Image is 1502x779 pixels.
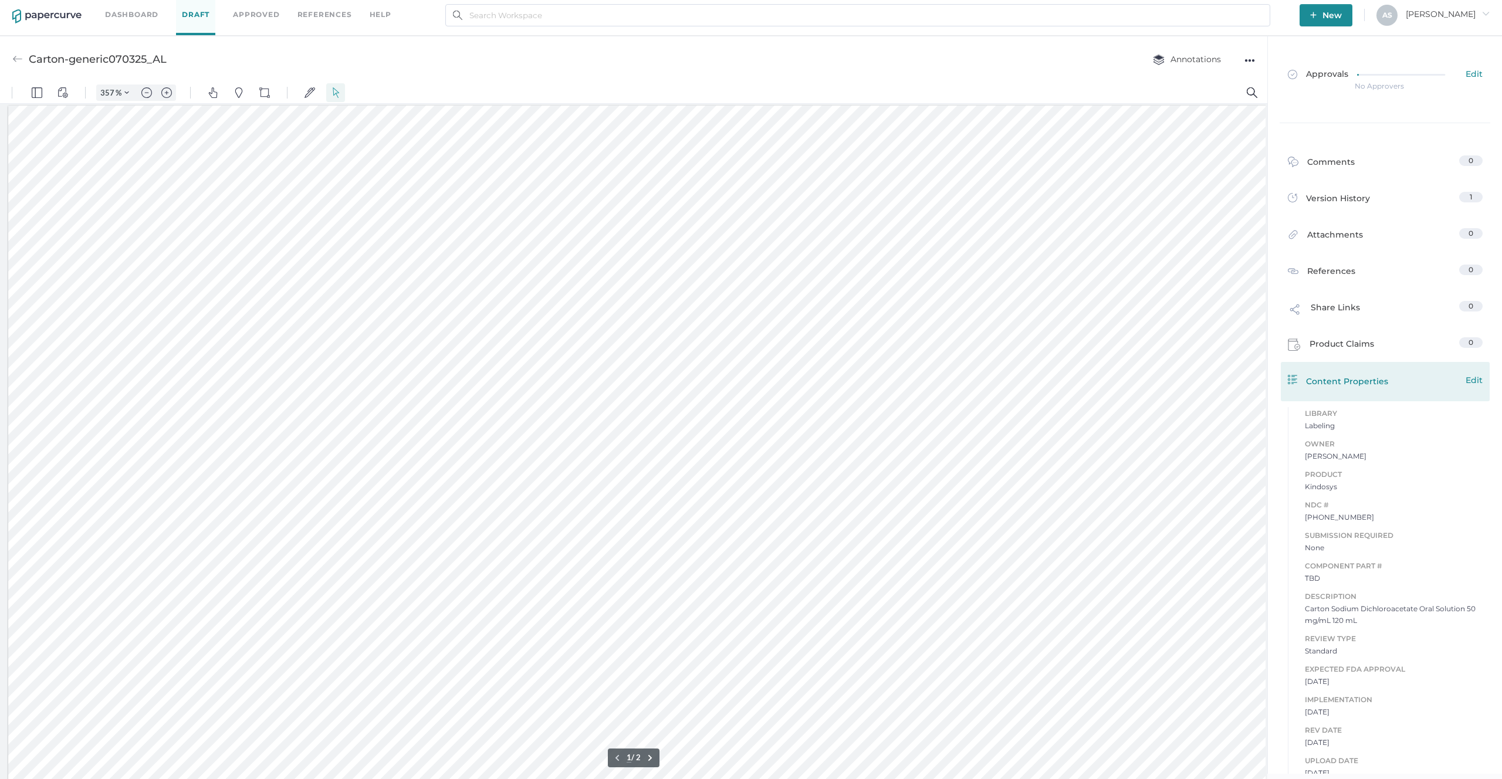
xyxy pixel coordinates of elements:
span: New [1310,4,1342,26]
img: shapes-icon.svg [259,5,270,16]
button: Zoom out [137,2,156,19]
img: claims-icon.71597b81.svg [1288,338,1301,351]
span: Component Part # [1305,560,1483,573]
img: default-select.svg [330,5,341,16]
img: search.bf03fe8b.svg [453,11,462,20]
span: 0 [1469,229,1473,238]
div: Attachments [1288,228,1363,246]
span: Expected FDA Approval [1305,663,1483,676]
div: help [370,8,391,21]
img: plus-white.e19ec114.svg [1310,12,1317,18]
img: versions-icon.ee5af6b0.svg [1288,193,1297,205]
span: [PERSON_NAME] [1406,9,1490,19]
input: Set page [627,670,631,680]
a: Version History1 [1288,192,1483,208]
button: Shapes [255,1,274,20]
span: Rev Date [1305,724,1483,737]
button: Next page [643,669,657,683]
span: Edit [1466,69,1483,82]
span: None [1305,542,1483,554]
a: References0 [1288,265,1483,280]
img: share-link-icon.af96a55c.svg [1288,302,1302,320]
span: 0 [1469,302,1473,310]
img: default-pin.svg [234,5,244,16]
div: ●●● [1244,52,1255,69]
img: comment-icon.4fbda5a2.svg [1288,157,1298,170]
span: Submission Required [1305,529,1483,542]
a: Comments0 [1288,155,1483,174]
button: Signatures [300,1,319,20]
span: 0 [1469,156,1473,165]
span: 0 [1469,265,1473,274]
img: back-arrow-grey.72011ae3.svg [12,54,23,65]
span: [DATE] [1305,706,1483,718]
img: default-pan.svg [208,5,218,16]
span: Edit [1466,374,1483,387]
i: arrow_right [1481,9,1490,18]
span: A S [1382,11,1392,19]
button: New [1300,4,1352,26]
a: Product Claims0 [1288,337,1483,355]
img: default-minus.svg [141,5,152,16]
img: default-sign.svg [305,5,315,16]
img: annotation-layers.cc6d0e6b.svg [1153,54,1165,65]
span: Description [1305,590,1483,603]
span: [DATE] [1305,737,1483,748]
span: Library [1305,407,1483,420]
span: [PERSON_NAME] [1305,451,1483,462]
span: Approvals [1288,69,1348,82]
span: [DATE] [1305,767,1483,779]
span: Annotations [1153,54,1221,65]
span: Carton Sodium Dichloroacetate Oral Solution 50 mg/mL 120 mL [1305,603,1483,626]
div: Comments [1288,155,1355,174]
button: Annotations [1141,48,1233,70]
img: attachments-icon.0dd0e375.svg [1288,229,1298,243]
button: Pan [204,1,222,20]
button: Panel [28,1,46,20]
a: References [297,8,352,21]
img: chevron.svg [124,8,129,13]
div: Content Properties [1288,374,1483,388]
a: Attachments0 [1288,228,1483,246]
img: reference-icon.cd0ee6a9.svg [1288,266,1298,276]
input: Search Workspace [445,4,1270,26]
span: [PHONE_NUMBER] [1305,512,1483,523]
div: Version History [1288,192,1370,208]
div: Share Links [1288,301,1360,323]
span: Implementation [1305,693,1483,706]
form: / 2 [627,670,641,680]
span: [DATE] [1305,676,1483,687]
span: TBD [1305,573,1483,584]
img: content-properties-icon-green.ef6db3dc.svg [1288,375,1297,384]
span: Labeling [1305,420,1483,432]
img: default-leftsidepanel.svg [32,5,42,16]
input: Set zoom [97,5,116,16]
button: Zoom in [157,2,176,19]
span: Upload Date [1305,754,1483,767]
div: Carton-generic070325_AL [29,48,167,70]
button: Pins [229,1,248,20]
img: default-viewcontrols.svg [57,5,68,16]
img: approved-grey.341b8de9.svg [1288,70,1297,79]
button: Previous page [610,669,624,683]
a: Dashboard [105,8,158,21]
img: default-magnifying-glass.svg [1247,5,1257,16]
span: 1 [1470,192,1472,201]
button: View Controls [53,1,72,20]
span: Product [1305,468,1483,481]
span: 0 [1469,338,1473,347]
button: Zoom Controls [117,2,136,19]
span: Standard [1305,645,1483,657]
img: papercurve-logo-colour.7244d18c.svg [12,9,82,23]
span: Review Type [1305,632,1483,645]
span: Kindosys [1305,481,1483,493]
div: References [1288,265,1355,280]
span: Owner [1305,438,1483,451]
button: Search [1243,1,1261,20]
a: ApprovalsEdit [1281,57,1490,102]
a: Approved [233,8,279,21]
span: % [116,6,121,15]
img: default-plus.svg [161,5,172,16]
span: NDC # [1305,499,1483,512]
a: Content PropertiesEdit [1288,374,1483,388]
